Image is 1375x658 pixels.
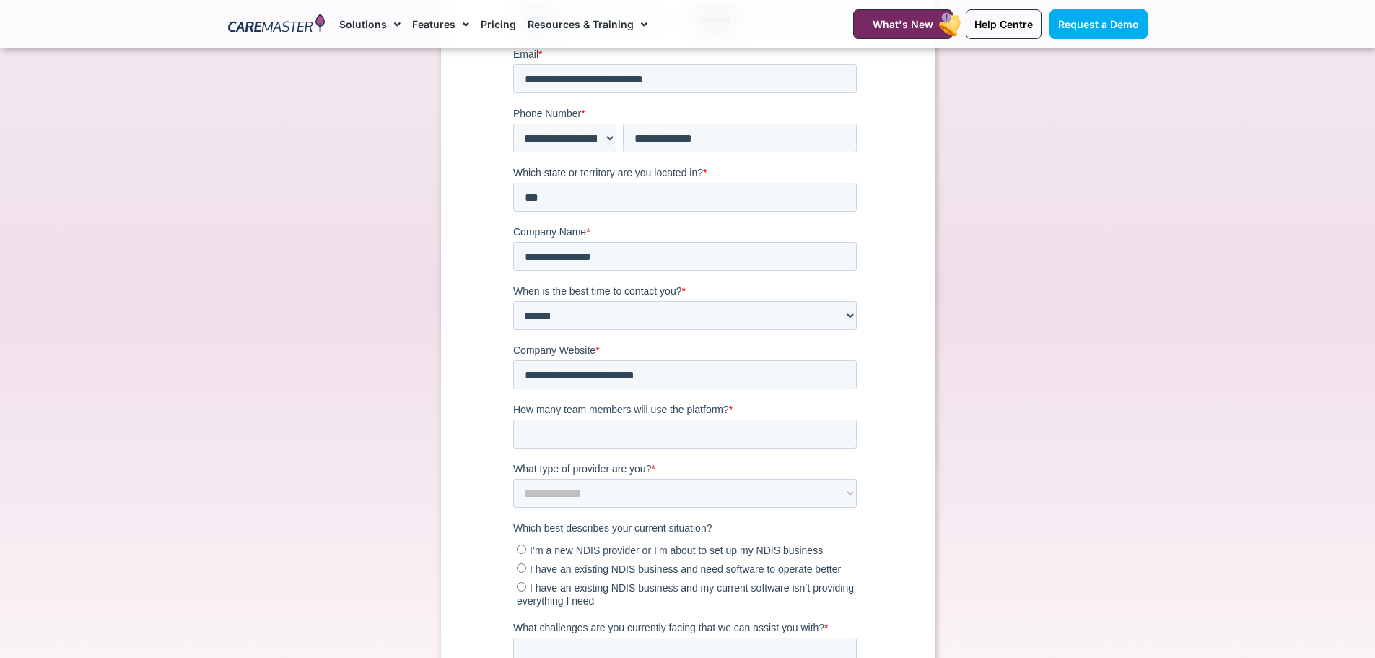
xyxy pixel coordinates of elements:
a: Help Centre [966,9,1042,39]
a: What's New [853,9,953,39]
img: CareMaster Logo [228,14,326,35]
span: Help Centre [974,18,1033,30]
a: Request a Demo [1049,9,1148,39]
span: What's New [873,18,933,30]
span: Request a Demo [1058,18,1139,30]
